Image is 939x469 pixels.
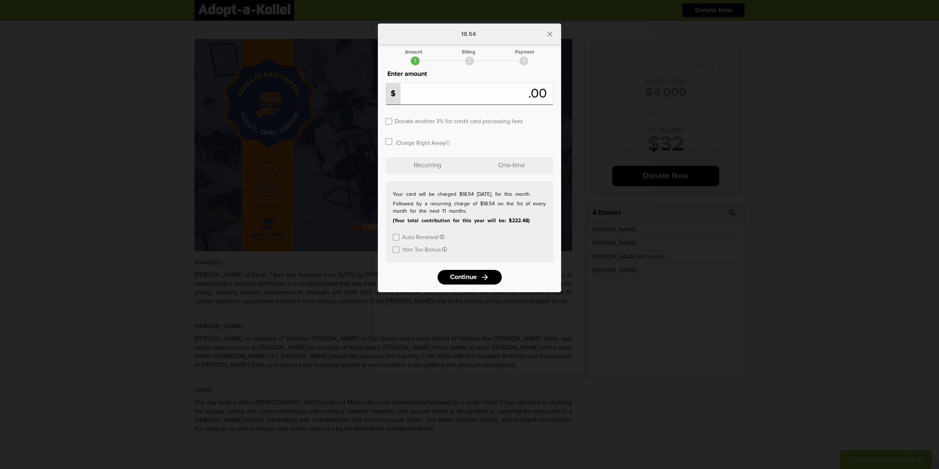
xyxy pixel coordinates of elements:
[402,246,441,253] label: Yom Tov Bonus
[519,56,528,65] div: 3
[386,157,469,174] p: Recurring
[528,87,551,100] span: .00
[481,273,489,282] i: arrow_forward
[411,56,420,65] div: 1
[386,83,401,105] p: $
[386,69,553,79] p: Enter amount
[393,217,546,224] p: (Your total contribution for this year will be: $222.48)
[438,270,502,285] a: Continuearrow_forward
[393,191,546,198] p: Your card will be charged $18.54 [DATE], for this month.
[402,246,447,253] button: Yom Tov Bonus
[465,56,474,65] div: 2
[393,200,546,215] p: Followed by a recurring charge of $18.54 on the 1st of every month for the next 11 months.
[462,50,475,55] div: Billing
[405,50,422,55] div: Amount
[461,31,476,37] p: 18.54
[396,139,450,146] label: Charge Right Away
[545,30,554,39] i: close
[395,117,523,124] label: Donate another 3% for credit card processing fees
[469,157,553,174] p: One-time
[402,233,438,240] label: Auto Renewal
[515,50,534,55] div: Payment
[402,233,444,240] button: Auto Renewal
[450,274,477,281] span: Continue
